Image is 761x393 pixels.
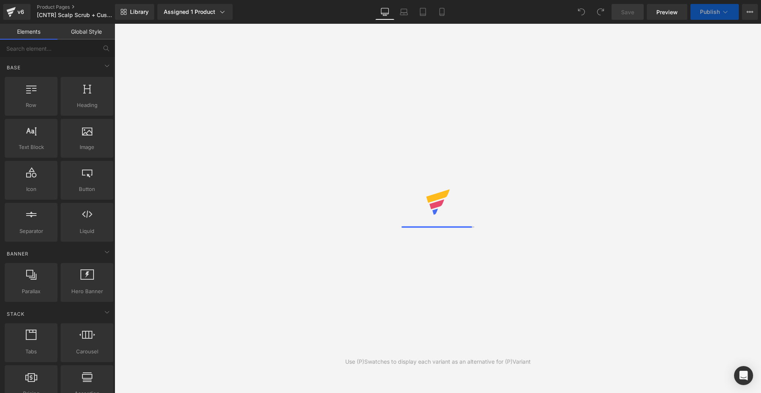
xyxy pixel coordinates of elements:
button: Redo [593,4,608,20]
span: Icon [7,185,55,193]
div: v6 [16,7,26,17]
span: Save [621,8,634,16]
a: Mobile [432,4,451,20]
button: More [742,4,758,20]
span: Parallax [7,287,55,296]
span: Tabs [7,347,55,356]
a: New Library [115,4,154,20]
button: Undo [574,4,589,20]
span: Text Block [7,143,55,151]
a: Preview [647,4,687,20]
div: Assigned 1 Product [164,8,226,16]
button: Publish [690,4,739,20]
span: Image [63,143,111,151]
span: Base [6,64,21,71]
span: Button [63,185,111,193]
span: Separator [7,227,55,235]
span: Stack [6,310,25,318]
a: Global Style [57,24,115,40]
span: Publish [700,9,720,15]
span: Hero Banner [63,287,111,296]
span: Library [130,8,149,15]
a: Desktop [375,4,394,20]
span: Carousel [63,347,111,356]
a: Laptop [394,4,413,20]
a: Tablet [413,4,432,20]
a: v6 [3,4,31,20]
span: Preview [656,8,678,16]
div: Open Intercom Messenger [734,366,753,385]
span: Liquid [63,227,111,235]
span: [CNTR] Scalp Scrub + Custom Buy Box [37,12,113,18]
span: Row [7,101,55,109]
a: Product Pages [37,4,128,10]
span: Banner [6,250,29,258]
div: Use (P)Swatches to display each variant as an alternative for (P)Variant [345,357,531,366]
span: Heading [63,101,111,109]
